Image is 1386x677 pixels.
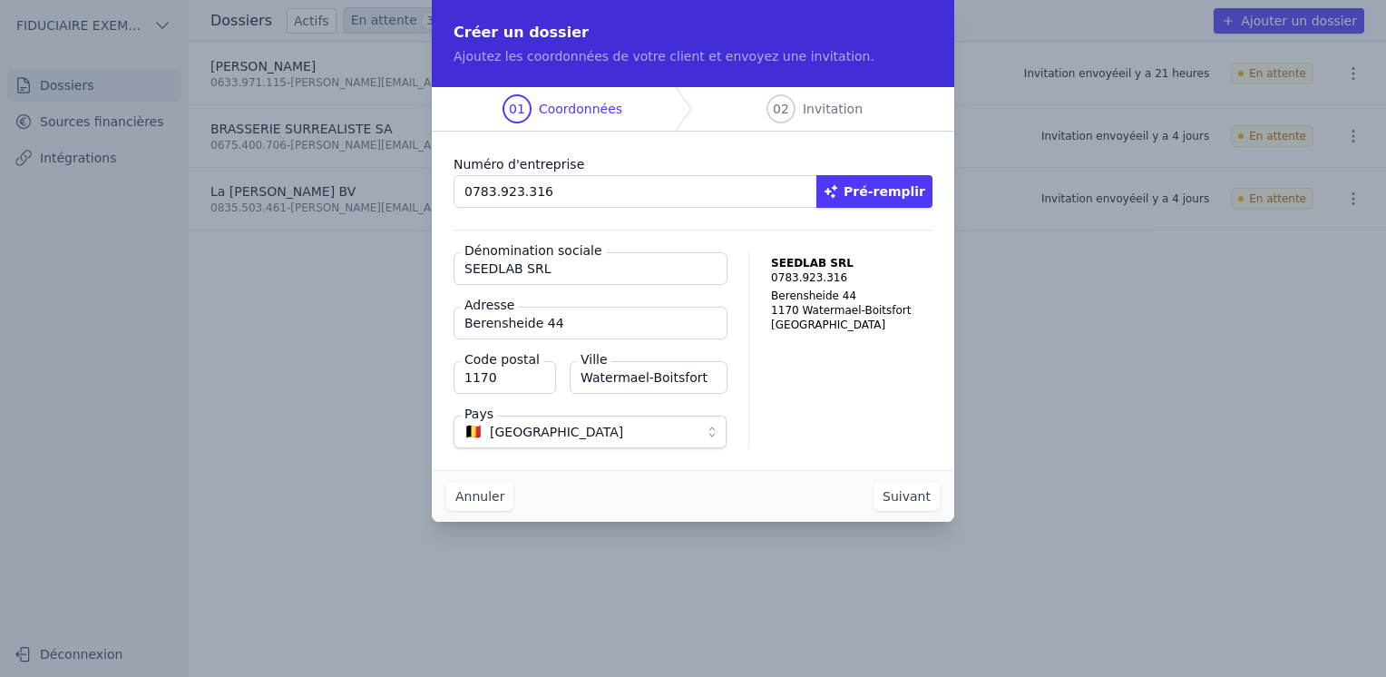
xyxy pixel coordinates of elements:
nav: Progress [432,87,954,132]
button: Suivant [874,482,940,511]
span: [GEOGRAPHIC_DATA] [490,421,623,443]
p: [GEOGRAPHIC_DATA] [771,318,932,332]
label: Adresse [461,296,518,314]
span: 02 [773,100,789,118]
label: Ville [577,350,611,368]
label: Pays [461,405,497,423]
span: 🇧🇪 [464,427,483,437]
p: Berensheide 44 [771,289,932,303]
span: Invitation [803,100,863,118]
h2: Créer un dossier [454,22,932,44]
p: Ajoutez les coordonnées de votre client et envoyez une invitation. [454,47,932,65]
p: SEEDLAB SRL [771,256,932,270]
button: Pré-remplir [816,175,932,208]
button: Annuler [446,482,513,511]
p: 1170 Watermael-Boitsfort [771,303,932,318]
label: Code postal [461,350,543,368]
p: 0783.923.316 [771,270,932,285]
span: Coordonnées [539,100,622,118]
label: Dénomination sociale [461,241,606,260]
span: 01 [509,100,525,118]
label: Numéro d'entreprise [454,153,932,175]
button: 🇧🇪 [GEOGRAPHIC_DATA] [454,416,727,448]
